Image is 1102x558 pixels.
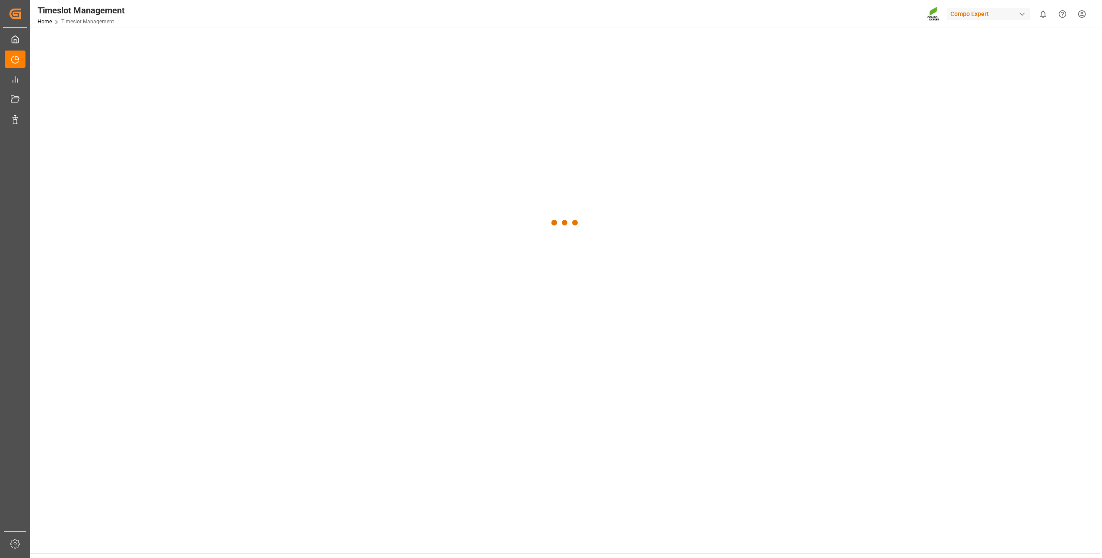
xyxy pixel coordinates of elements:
button: Help Center [1053,4,1072,24]
img: Screenshot%202023-09-29%20at%2010.02.21.png_1712312052.png [927,6,941,22]
div: Compo Expert [947,8,1030,20]
button: show 0 new notifications [1033,4,1053,24]
a: Home [38,19,52,25]
button: Compo Expert [947,6,1033,22]
div: Timeslot Management [38,4,125,17]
